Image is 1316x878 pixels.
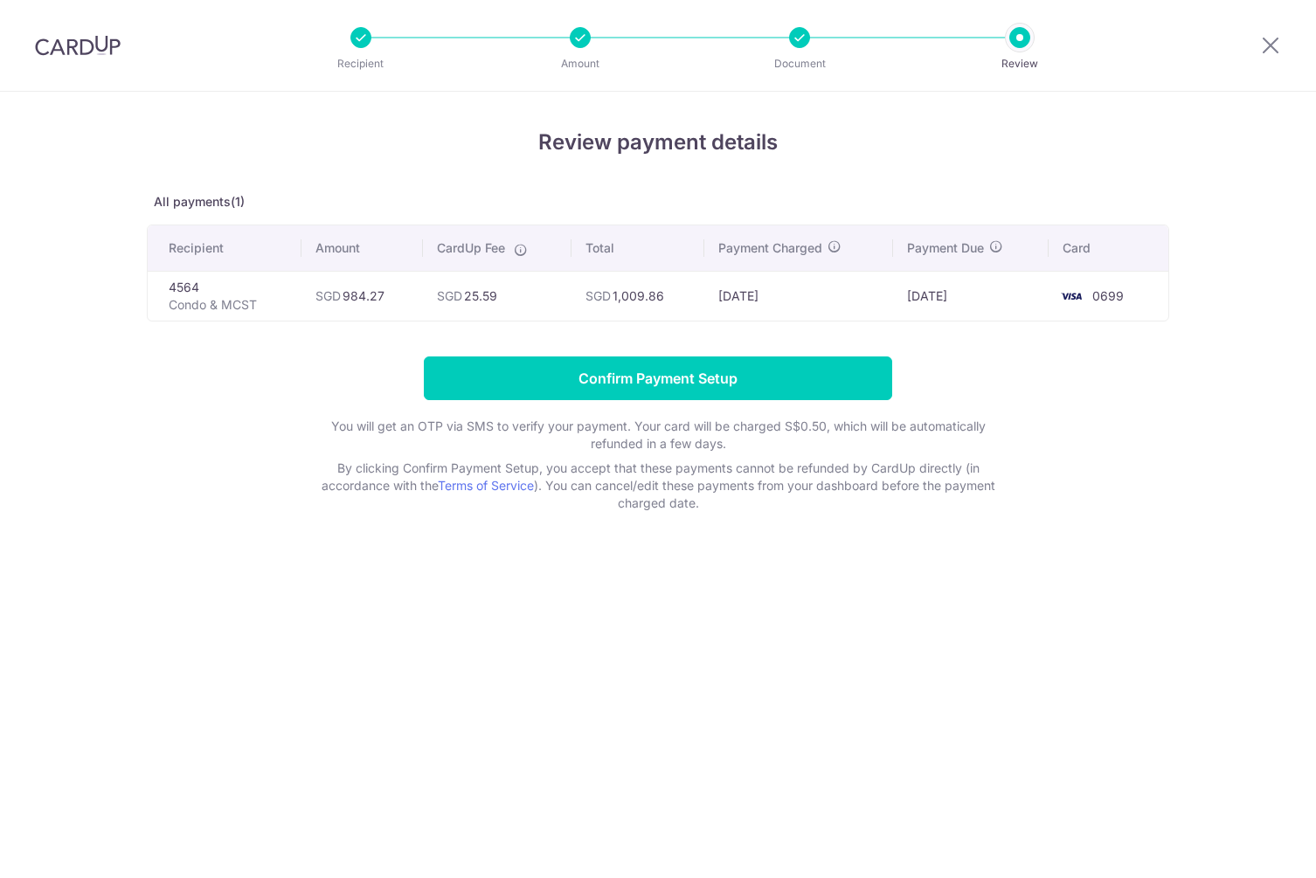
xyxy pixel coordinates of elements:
[1092,288,1124,303] span: 0699
[955,55,1084,73] p: Review
[308,460,1008,512] p: By clicking Confirm Payment Setup, you accept that these payments cannot be refunded by CardUp di...
[437,239,505,257] span: CardUp Fee
[315,288,341,303] span: SGD
[1049,225,1168,271] th: Card
[308,418,1008,453] p: You will get an OTP via SMS to verify your payment. Your card will be charged S$0.50, which will ...
[735,55,864,73] p: Document
[301,225,423,271] th: Amount
[296,55,426,73] p: Recipient
[423,271,571,321] td: 25.59
[571,271,704,321] td: 1,009.86
[438,478,534,493] a: Terms of Service
[301,271,423,321] td: 984.27
[169,296,287,314] p: Condo & MCST
[585,288,611,303] span: SGD
[516,55,645,73] p: Amount
[718,239,822,257] span: Payment Charged
[148,225,301,271] th: Recipient
[147,193,1169,211] p: All payments(1)
[35,35,121,56] img: CardUp
[147,127,1169,158] h4: Review payment details
[893,271,1048,321] td: [DATE]
[148,271,301,321] td: 4564
[907,239,984,257] span: Payment Due
[704,271,893,321] td: [DATE]
[437,288,462,303] span: SGD
[1054,286,1089,307] img: <span class="translation_missing" title="translation missing: en.account_steps.new_confirm_form.b...
[571,225,704,271] th: Total
[424,356,892,400] input: Confirm Payment Setup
